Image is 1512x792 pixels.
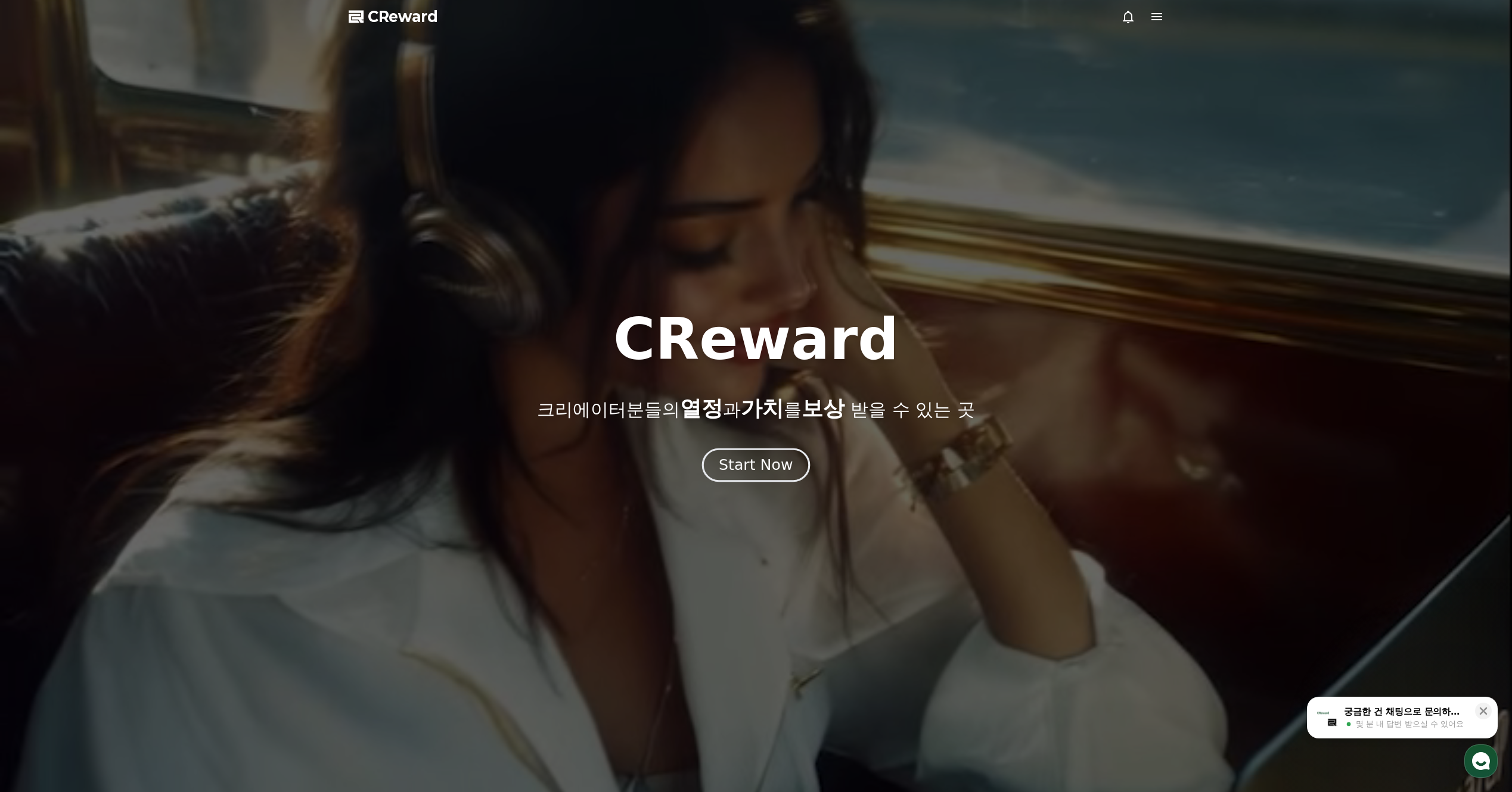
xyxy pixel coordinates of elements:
div: Start Now [719,455,793,475]
a: 설정 [154,378,229,407]
a: 대화 [79,378,154,407]
button: Start Now [702,448,810,482]
a: Start Now [704,461,808,472]
p: 크리에이터분들의 과 를 받을 수 있는 곳 [537,397,974,420]
a: CReward [349,7,438,26]
h1: CReward [613,311,899,368]
a: 홈 [4,378,79,407]
span: 보상 [802,396,845,420]
span: CReward [368,7,438,26]
span: 열정 [680,396,723,420]
span: 가치 [741,396,784,420]
span: 홈 [38,395,45,405]
span: 대화 [109,396,123,406]
span: 설정 [184,395,198,405]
